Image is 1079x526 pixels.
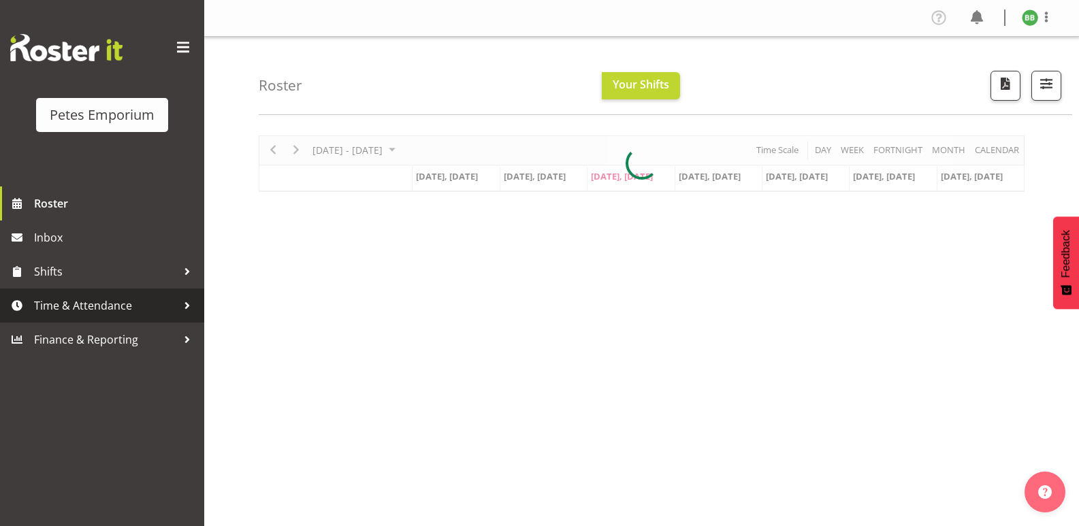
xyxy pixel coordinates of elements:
[10,34,123,61] img: Rosterit website logo
[1022,10,1038,26] img: beena-bist9974.jpg
[34,329,177,350] span: Finance & Reporting
[50,105,155,125] div: Petes Emporium
[1031,71,1061,101] button: Filter Shifts
[991,71,1020,101] button: Download a PDF of the roster according to the set date range.
[34,295,177,316] span: Time & Attendance
[34,261,177,282] span: Shifts
[34,193,197,214] span: Roster
[602,72,680,99] button: Your Shifts
[1053,216,1079,309] button: Feedback - Show survey
[259,78,302,93] h4: Roster
[613,77,669,92] span: Your Shifts
[1038,485,1052,499] img: help-xxl-2.png
[34,227,197,248] span: Inbox
[1060,230,1072,278] span: Feedback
